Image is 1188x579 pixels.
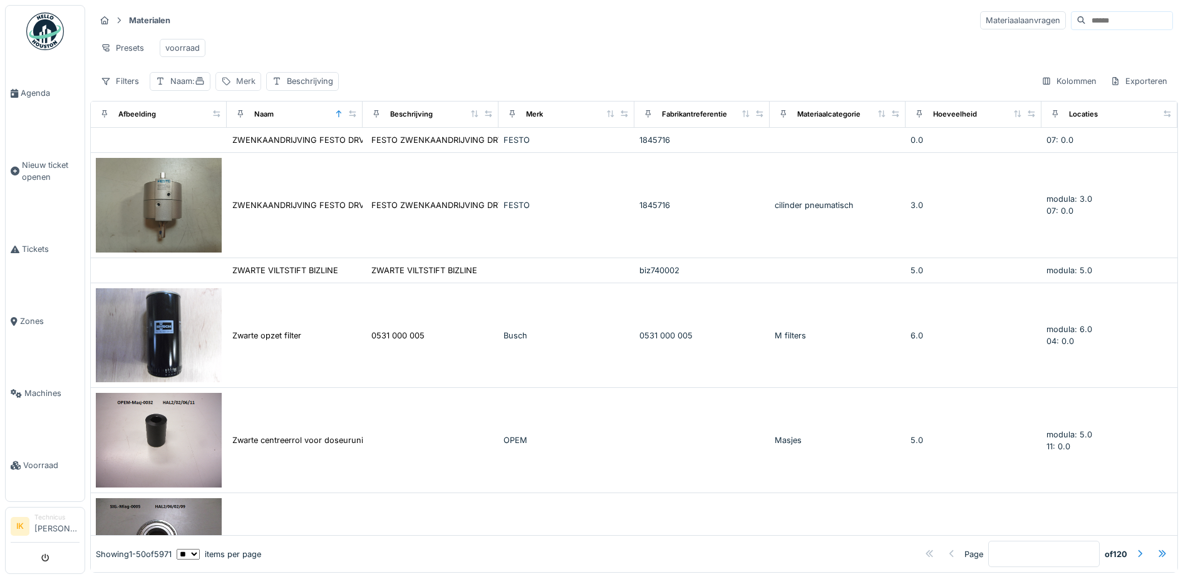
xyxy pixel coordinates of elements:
[1069,109,1098,120] div: Locaties
[1046,430,1092,439] span: modula: 5.0
[797,109,860,120] div: Materiaalcategorie
[1105,72,1173,90] div: Exporteren
[933,109,977,120] div: Hoeveelheid
[371,330,425,342] div: 0531 000 005
[165,42,200,54] div: voorraad
[371,199,578,211] div: FESTO ZWENKAANDRIJVING DRVS-25-90-P 1845716
[177,548,261,560] div: items per page
[6,285,85,357] a: Zones
[1046,442,1070,451] span: 11: 0.0
[6,213,85,285] a: Tickets
[639,264,765,276] div: biz740002
[911,330,1036,342] div: 6.0
[34,513,80,522] div: Technicus
[232,434,366,446] div: Zwarte centreerrol voor doseurunit
[662,109,727,120] div: Fabrikantreferentie
[6,357,85,429] a: Machines
[20,315,80,327] span: Zones
[96,288,222,383] img: Zwarte opzet filter
[980,11,1066,29] div: Materiaalaanvragen
[170,75,205,87] div: Naam
[96,393,222,488] img: Zwarte centreerrol voor doseurunit
[124,14,175,26] strong: Materialen
[639,330,765,342] div: 0531 000 005
[21,87,80,99] span: Agenda
[775,330,901,342] div: M filters
[504,434,629,446] div: OPEM
[504,330,629,342] div: Busch
[775,199,901,211] div: cilinder pneumatisch
[192,76,205,86] span: :
[11,517,29,536] li: IK
[24,387,80,399] span: Machines
[911,264,1036,276] div: 5.0
[1046,325,1092,334] span: modula: 6.0
[118,109,156,120] div: Afbeelding
[639,199,765,211] div: 1845716
[964,548,983,560] div: Page
[911,134,1036,146] div: 0.0
[22,159,80,183] span: Nieuw ticket openen
[95,72,145,90] div: Filters
[911,434,1036,446] div: 5.0
[96,548,172,560] div: Showing 1 - 50 of 5971
[34,513,80,540] li: [PERSON_NAME]
[254,109,274,120] div: Naam
[1046,336,1074,346] span: 04: 0.0
[526,109,543,120] div: Merk
[232,134,406,146] div: ZWENKAANDRIJVING FESTO DRVS-25-90-P
[1046,266,1092,275] span: modula: 5.0
[6,129,85,213] a: Nieuw ticket openen
[232,264,338,276] div: ZWARTE VILTSTIFT BIZLINE
[390,109,433,120] div: Beschrijving
[26,13,64,50] img: Badge_color-CXgf-gQk.svg
[11,513,80,543] a: IK Technicus[PERSON_NAME]
[287,75,333,87] div: Beschrijving
[371,264,477,276] div: ZWARTE VILTSTIFT BIZLINE
[911,199,1036,211] div: 3.0
[6,57,85,129] a: Agenda
[22,243,80,255] span: Tickets
[775,434,901,446] div: Masjes
[1046,206,1073,216] span: 07: 0.0
[504,199,629,211] div: FESTO
[6,429,85,501] a: Voorraad
[1046,194,1092,204] span: modula: 3.0
[232,330,301,342] div: Zwarte opzet filter
[96,158,222,253] img: ZWENKAANDRIJVING FESTO DRVS-25-90-P
[371,134,578,146] div: FESTO ZWENKAANDRIJVING DRVS-25-90-P 1845716
[95,39,150,57] div: Presets
[504,134,629,146] div: FESTO
[1105,548,1127,560] strong: of 120
[236,75,256,87] div: Merk
[1036,72,1102,90] div: Kolommen
[23,459,80,471] span: Voorraad
[639,134,765,146] div: 1845716
[232,199,406,211] div: ZWENKAANDRIJVING FESTO DRVS-25-90-P
[1046,135,1073,145] span: 07: 0.0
